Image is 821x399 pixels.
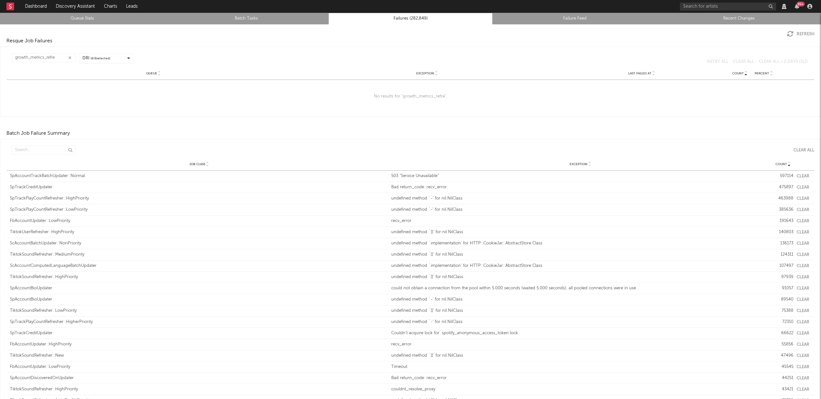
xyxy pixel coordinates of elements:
[733,60,754,64] button: Clear All
[773,308,793,314] div: 75388
[797,387,809,392] button: Clear
[773,386,793,393] div: 43421
[10,207,388,213] div: SpTrackPlayCountRefresher::LowPriority
[775,162,787,166] span: Count
[332,15,489,22] a: Failures (282,849)
[10,240,388,247] div: ScAccountBatchUpdater::NonPriority
[773,341,793,348] div: 55856
[759,60,808,64] button: Clear All > 2 Days Old
[797,230,809,234] button: Clear
[570,162,588,166] span: Exception
[773,274,793,280] div: 97939
[391,375,769,381] div: Bad return_code: recv_error
[797,264,809,268] button: Clear
[797,376,809,380] button: Clear
[391,319,769,325] div: undefined method `-' for nil:NilClass
[797,242,809,246] button: Clear
[10,319,388,325] div: SpTrackPlayCountRefresher::HigherPriority
[168,15,325,22] a: Batch Tasks
[391,195,769,202] div: undefined method `-' for nil:NilClass
[189,162,205,166] span: Job Class
[797,174,809,178] button: Clear
[787,31,815,37] button: Refresh
[4,15,161,22] a: Queue Stats
[391,364,769,370] div: Timeout
[391,330,769,336] div: Couldn't acquire lock for: spotify_anonymous_access_token:lock
[773,251,793,258] div: 124311
[10,364,388,370] div: FbAccountUpdater::LowPriority
[10,173,388,179] div: SpAccountTrackBatchUpdater::Normal
[789,148,814,152] button: Clear All
[10,330,388,336] div: SpTrackCreditUpdater
[773,218,793,224] div: 191643
[797,185,809,190] button: Clear
[146,72,157,75] span: Queue
[773,364,793,370] div: 45545
[496,15,653,22] a: Failure Feed
[797,219,809,223] button: Clear
[82,55,110,62] div: DRI
[10,195,388,202] div: SpTrackPlayCountRefresher::HighPriority
[10,308,388,314] div: TiktokSoundRefresher::LowPriority
[10,296,388,303] div: SpAccountBioUpdater
[755,72,769,75] span: Percent
[773,263,793,269] div: 107497
[797,365,809,369] button: Clear
[773,229,793,235] div: 140803
[797,320,809,324] button: Clear
[416,72,434,75] span: Exception
[391,308,769,314] div: undefined method `[]' for nil:NilClass
[773,240,793,247] div: 136173
[707,60,728,64] button: Retry All
[10,375,388,381] div: SpAccountDiscoveredOnUpdater
[6,37,52,45] div: Resque Job Failures
[10,251,388,258] div: TiktokSoundRefresher::MediumPriority
[391,386,769,393] div: couldnt_resolve_proxy
[391,240,769,247] div: undefined method `implementation' for HTTP::CookieJar::AbstractStore:Class
[391,296,769,303] div: undefined method `-' for nil:NilClass
[797,286,809,291] button: Clear
[797,197,809,201] button: Clear
[773,375,793,381] div: 44251
[773,285,793,292] div: 91057
[90,56,110,61] span: ( 8 / 8 selected)
[391,341,769,348] div: recv_error
[391,184,769,191] div: Bad return_code: recv_error
[391,352,769,359] div: undefined method `[]' for nil:NilClass
[797,298,809,302] button: Clear
[12,53,76,62] input: Search...
[773,352,793,359] div: 47496
[10,274,388,280] div: TiktokSoundRefresher::HighPriority
[660,15,817,22] a: Recent Changes
[773,184,793,191] div: 475897
[773,319,793,325] div: 72310
[10,341,388,348] div: FbAccountUpdater::HighPriority
[391,263,769,269] div: undefined method `implementation' for HTTP::CookieJar::AbstractStore:Class
[391,285,769,292] div: could not obtain a connection from the pool within 5.000 seconds (waited 5.000 seconds); all pool...
[6,130,70,137] div: Batch Job Failure Summary
[773,173,793,179] div: 597114
[797,2,805,6] div: 99 +
[10,386,388,393] div: TiktokSoundRefresher::HighPriority
[10,218,388,224] div: FbAccountUpdater::LowPriority
[773,330,793,336] div: 66622
[797,331,809,335] button: Clear
[773,195,793,202] div: 463988
[391,173,769,179] div: 503 "Service Unavailable"
[12,146,76,155] input: Search...
[793,148,814,152] div: Clear All
[680,3,776,11] input: Search for artists
[10,285,388,292] div: SpAccountBioUpdater
[773,296,793,303] div: 89540
[732,72,744,75] span: Count
[628,72,651,75] span: Last Failed At
[10,352,388,359] div: TiktokSoundRefresher::New
[391,274,769,280] div: undefined method `[]' for nil:NilClass
[797,253,809,257] button: Clear
[795,4,799,9] button: 99+
[10,184,388,191] div: SpTrackCreditUpdater
[391,251,769,258] div: undefined method `[]' for nil:NilClass
[10,263,388,269] div: ScAccountComputedLanguageBatchUpdater
[797,208,809,212] button: Clear
[797,354,809,358] button: Clear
